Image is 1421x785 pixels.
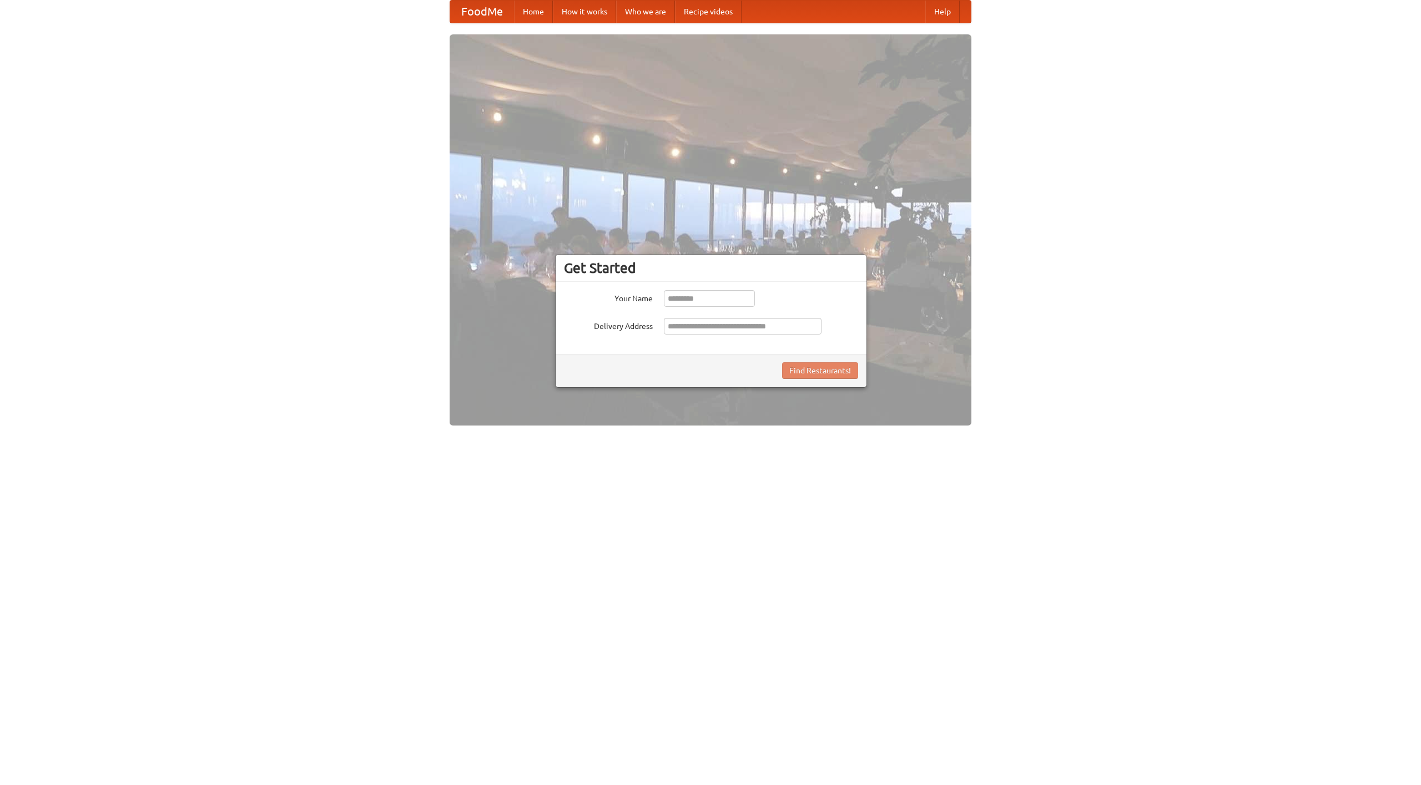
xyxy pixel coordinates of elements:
a: How it works [553,1,616,23]
label: Your Name [564,290,653,304]
a: Help [925,1,960,23]
button: Find Restaurants! [782,362,858,379]
a: Recipe videos [675,1,742,23]
label: Delivery Address [564,318,653,332]
a: Home [514,1,553,23]
h3: Get Started [564,260,858,276]
a: Who we are [616,1,675,23]
a: FoodMe [450,1,514,23]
